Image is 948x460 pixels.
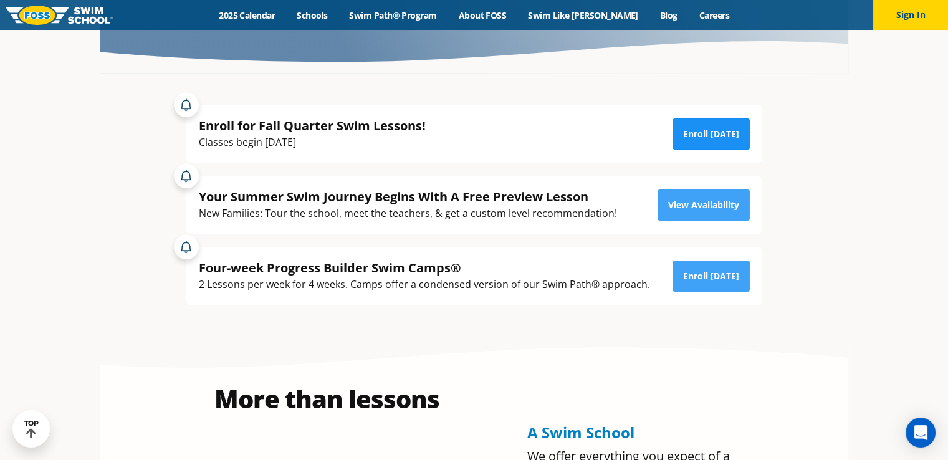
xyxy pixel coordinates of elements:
[6,6,113,25] img: FOSS Swim School Logo
[199,205,617,222] div: New Families: Tour the school, meet the teachers, & get a custom level recommendation!
[673,118,750,150] a: Enroll [DATE]
[673,261,750,292] a: Enroll [DATE]
[199,117,426,134] div: Enroll for Fall Quarter Swim Lessons!
[688,9,740,21] a: Careers
[649,9,688,21] a: Blog
[286,9,338,21] a: Schools
[338,9,448,21] a: Swim Path® Program
[199,259,650,276] div: Four-week Progress Builder Swim Camps®
[199,134,426,151] div: Classes begin [DATE]
[24,419,39,439] div: TOP
[199,276,650,293] div: 2 Lessons per week for 4 weeks. Camps offer a condensed version of our Swim Path® approach.
[658,189,750,221] a: View Availability
[448,9,517,21] a: About FOSS
[199,188,617,205] div: Your Summer Swim Journey Begins With A Free Preview Lesson
[527,422,634,443] span: A Swim School
[906,418,936,448] div: Open Intercom Messenger
[208,9,286,21] a: 2025 Calendar
[517,9,649,21] a: Swim Like [PERSON_NAME]
[186,386,468,411] h2: More than lessons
